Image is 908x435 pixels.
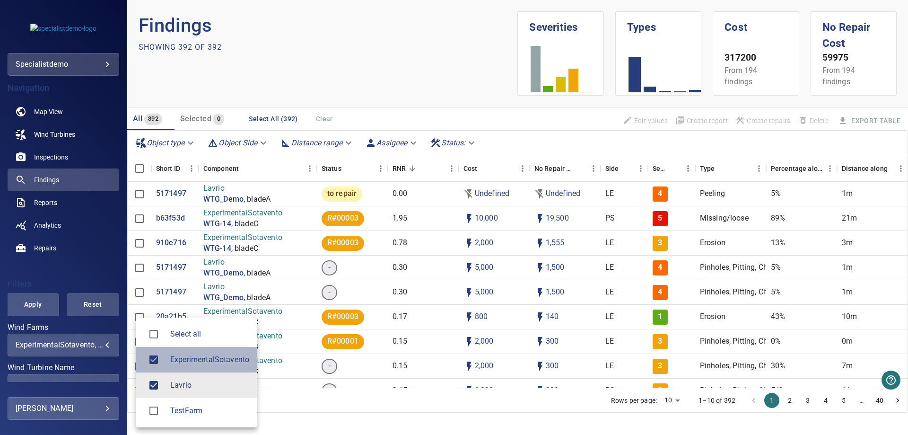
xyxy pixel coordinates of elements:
div: Wind Farms Lavrio [170,380,249,391]
div: Wind Farms TestFarm [170,405,249,417]
span: ExperimentalSotavento [170,354,249,365]
span: TestFarm [144,401,164,421]
span: Select all [170,328,249,340]
span: Lavrio [144,375,164,395]
div: Wind Farms ExperimentalSotavento [170,354,249,365]
ul: ExperimentalSotavento, Lavrio [136,318,257,427]
span: Lavrio [170,380,249,391]
span: ExperimentalSotavento [144,350,164,370]
span: TestFarm [170,405,249,417]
